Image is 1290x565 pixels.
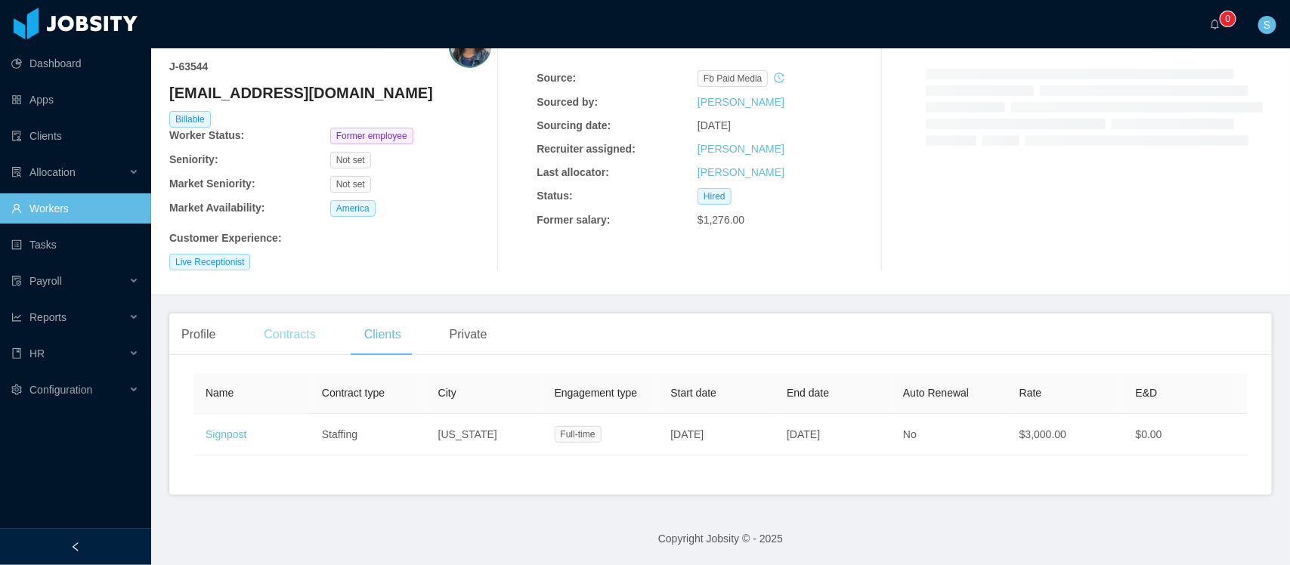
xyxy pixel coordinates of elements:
[698,143,784,155] a: [PERSON_NAME]
[1210,19,1220,29] i: icon: bell
[1264,16,1270,34] span: S
[169,111,211,128] span: Billable
[169,232,282,244] b: Customer Experience :
[330,152,371,168] span: Not set
[537,72,576,84] b: Source:
[11,48,139,79] a: icon: pie-chartDashboard
[11,276,22,286] i: icon: file-protect
[169,178,255,190] b: Market Seniority:
[330,176,371,193] span: Not set
[322,428,357,440] span: Staffing
[352,313,413,356] div: Clients
[29,311,67,323] span: Reports
[1019,387,1042,399] span: Rate
[11,85,139,115] a: icon: appstoreApps
[206,387,234,399] span: Name
[787,428,820,440] span: [DATE]
[11,384,22,395] i: icon: setting
[11,312,22,323] i: icon: line-chart
[537,166,609,178] b: Last allocator:
[698,96,784,108] a: [PERSON_NAME]
[774,73,784,83] i: icon: history
[537,119,611,131] b: Sourcing date:
[537,143,636,155] b: Recruiter assigned:
[169,254,250,270] span: Live Receptionist
[11,121,139,151] a: icon: auditClients
[169,313,227,356] div: Profile
[903,387,969,399] span: Auto Renewal
[698,214,744,226] span: $1,276.00
[252,313,327,356] div: Contracts
[1220,11,1236,26] sup: 0
[787,387,829,399] span: End date
[1136,387,1158,399] span: E&D
[537,96,598,108] b: Sourced by:
[206,428,246,440] a: Signpost
[169,60,208,73] strong: J- 63544
[11,230,139,260] a: icon: profileTasks
[11,193,139,224] a: icon: userWorkers
[169,82,491,103] h4: [EMAIL_ADDRESS][DOMAIN_NAME]
[555,387,638,399] span: Engagement type
[670,387,716,399] span: Start date
[29,166,76,178] span: Allocation
[151,513,1290,565] footer: Copyright Jobsity © - 2025
[330,128,413,144] span: Former employee
[11,348,22,359] i: icon: book
[29,384,92,396] span: Configuration
[426,414,543,455] td: [US_STATE]
[698,188,732,205] span: Hired
[322,387,385,399] span: Contract type
[891,414,1007,455] td: No
[537,214,610,226] b: Former salary:
[169,153,218,165] b: Seniority:
[1007,414,1124,455] td: $3,000.00
[29,347,45,360] span: HR
[698,166,784,178] a: [PERSON_NAME]
[555,426,602,443] span: Full-time
[330,200,376,217] span: America
[11,167,22,178] i: icon: solution
[698,70,768,87] span: fb paid media
[698,119,731,131] span: [DATE]
[438,387,456,399] span: City
[29,275,62,287] span: Payroll
[438,313,500,356] div: Private
[169,202,265,214] b: Market Availability:
[169,129,244,141] b: Worker Status:
[1136,428,1162,440] span: $0.00
[537,190,572,202] b: Status:
[670,428,704,440] span: [DATE]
